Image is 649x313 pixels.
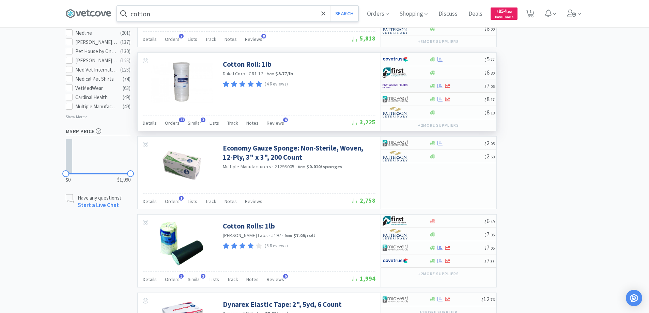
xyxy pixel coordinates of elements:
[264,71,266,77] span: ·
[282,232,283,238] span: ·
[66,127,130,135] h5: MSRP Price
[484,244,495,251] span: 7
[223,221,275,231] a: Cotton Rolls: 1lb
[245,198,262,204] span: Reviews
[484,257,495,265] span: 7
[415,269,462,279] button: +2more suppliers
[484,82,495,90] span: 7
[75,103,118,111] div: Multiple Manufacturers
[66,176,71,184] span: $0
[352,34,375,42] span: 5,818
[179,34,184,38] span: 2
[261,34,266,38] span: 8
[484,232,486,237] span: $
[223,143,374,162] a: Economy Gauze Sponge: Non-Sterile, Woven, 12-Ply, 3" x 3", 200 Count
[267,72,274,76] span: from
[117,6,358,21] input: Search by item, sku, manufacturer, ingredient, size...
[383,151,408,161] img: f5e969b455434c6296c6d81ef179fa71_3.png
[123,93,130,101] div: ( 49 )
[143,36,157,42] span: Details
[223,232,268,238] a: [PERSON_NAME] Labs
[227,120,238,126] span: Track
[490,27,495,32] span: . 00
[484,68,495,76] span: 6
[466,11,485,17] a: Deals
[267,120,284,126] span: Reviews
[269,232,270,238] span: ·
[298,165,306,169] span: from
[307,163,343,170] strong: $0.010 / sponges
[490,297,495,302] span: . 76
[295,163,297,170] span: ·
[120,66,130,74] div: ( 123 )
[179,196,184,201] span: 1
[490,232,495,237] span: . 05
[484,108,495,116] span: 8
[188,36,197,42] span: Lists
[490,57,495,62] span: . 77
[165,276,180,282] span: Orders
[152,221,211,266] img: 8af337f443b24db9a5402a5832a4ebfe_135365.png
[151,60,213,104] img: 656903e3326441fd8ad8a72ebdb7c155_217176.png
[484,152,495,160] span: 2
[495,15,513,20] span: Cash Back
[75,38,118,46] div: [PERSON_NAME] Labs
[481,295,495,303] span: 12
[66,112,87,120] p: Show More
[484,141,486,146] span: $
[160,143,204,188] img: f340f288576d46e5ac025184c7263241_125973.jpeg
[75,47,118,56] div: Pet House by One Fur All Direct
[626,290,642,306] div: Open Intercom Messenger
[484,57,486,62] span: $
[484,95,495,103] span: 8
[484,217,495,225] span: 6
[484,25,495,32] span: 6
[484,71,486,76] span: $
[265,242,288,250] p: (6 Reviews)
[246,120,259,126] span: Notes
[484,259,486,264] span: $
[249,71,263,77] span: CR1-12
[507,10,512,14] span: . 02
[143,120,157,126] span: Details
[330,6,358,21] button: Search
[78,194,122,201] p: Have any questions?
[143,198,157,204] span: Details
[383,107,408,118] img: f5e969b455434c6296c6d81ef179fa71_3.png
[201,274,205,279] span: 3
[283,118,288,122] span: 4
[123,84,130,92] div: ( 63 )
[352,118,375,126] span: 3,225
[225,36,237,42] span: Notes
[225,198,237,204] span: Notes
[484,97,486,102] span: $
[223,60,272,69] a: Cotton Roll: 1lb
[223,163,272,170] a: Multiple Manufacturers
[490,97,495,102] span: . 17
[490,219,495,224] span: . 49
[201,118,205,122] span: 3
[246,71,248,77] span: ·
[267,276,284,282] span: Reviews
[491,4,517,23] a: $954.02Cash Back
[481,297,483,302] span: $
[246,276,259,282] span: Notes
[383,229,408,239] img: f5e969b455434c6296c6d81ef179fa71_3.png
[415,37,462,46] button: +3more suppliers
[188,276,201,282] span: Similar
[283,274,288,279] span: 6
[497,10,498,14] span: $
[490,246,495,251] span: . 05
[383,54,408,64] img: 77fca1acd8b6420a9015268ca798ef17_1.png
[143,276,157,282] span: Details
[275,163,294,170] span: 21295005
[383,81,408,91] img: f6b2451649754179b5b4e0c70c3f7cb0_2.png
[179,118,185,122] span: 11
[120,47,130,56] div: ( 130 )
[179,274,184,279] span: 3
[210,276,219,282] span: Lists
[272,163,274,170] span: ·
[123,75,130,83] div: ( 74 )
[383,256,408,266] img: 77fca1acd8b6420a9015268ca798ef17_1.png
[383,294,408,304] img: 4dd14cff54a648ac9e977f0c5da9bc2e_5.png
